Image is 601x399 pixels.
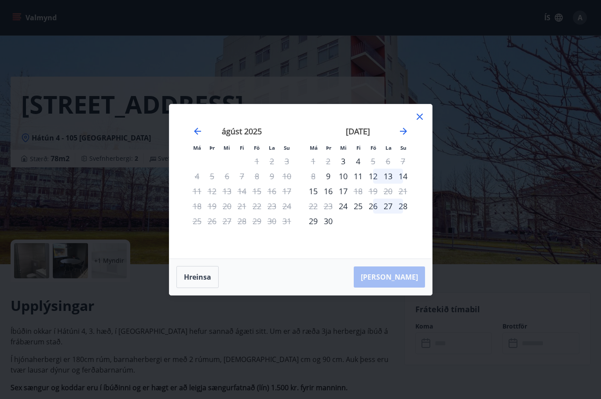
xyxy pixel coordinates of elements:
td: Not available. sunnudagur, 10. ágúst 2025 [279,169,294,184]
td: Choose miðvikudagur, 24. september 2025 as your check-in date. It’s available. [336,199,351,214]
td: Not available. fimmtudagur, 18. september 2025 [351,184,366,199]
small: Fö [254,144,260,151]
div: 14 [396,169,410,184]
td: Not available. þriðjudagur, 2. september 2025 [321,154,336,169]
td: Not available. föstudagur, 5. september 2025 [366,154,381,169]
td: Choose miðvikudagur, 17. september 2025 as your check-in date. It’s available. [336,184,351,199]
td: Not available. miðvikudagur, 6. ágúst 2025 [220,169,235,184]
div: 16 [321,184,336,199]
small: La [385,144,392,151]
td: Choose miðvikudagur, 10. september 2025 as your check-in date. It’s available. [336,169,351,184]
div: 30 [321,214,336,229]
small: Þr [326,144,331,151]
td: Choose sunnudagur, 14. september 2025 as your check-in date. It’s available. [396,169,410,184]
div: Calendar [180,115,421,248]
small: Fi [356,144,361,151]
div: 11 [351,169,366,184]
small: Su [400,144,407,151]
td: Not available. sunnudagur, 24. ágúst 2025 [279,199,294,214]
td: Not available. sunnudagur, 21. september 2025 [396,184,410,199]
td: Not available. þriðjudagur, 12. ágúst 2025 [205,184,220,199]
td: Not available. föstudagur, 19. september 2025 [366,184,381,199]
div: 17 [336,184,351,199]
td: Choose þriðjudagur, 16. september 2025 as your check-in date. It’s available. [321,184,336,199]
td: Not available. mánudagur, 1. september 2025 [306,154,321,169]
td: Not available. laugardagur, 16. ágúst 2025 [264,184,279,199]
td: Choose miðvikudagur, 3. september 2025 as your check-in date. It’s available. [336,154,351,169]
div: Aðeins innritun í boði [321,169,336,184]
div: 29 [306,214,321,229]
div: 25 [351,199,366,214]
div: 12 [366,169,381,184]
div: Move forward to switch to the next month. [398,126,409,137]
small: Má [310,144,318,151]
td: Not available. laugardagur, 9. ágúst 2025 [264,169,279,184]
td: Not available. þriðjudagur, 23. september 2025 [321,199,336,214]
td: Not available. þriðjudagur, 19. ágúst 2025 [205,199,220,214]
td: Not available. laugardagur, 23. ágúst 2025 [264,199,279,214]
td: Not available. mánudagur, 25. ágúst 2025 [190,214,205,229]
div: 27 [381,199,396,214]
td: Not available. mánudagur, 4. ágúst 2025 [190,169,205,184]
div: Aðeins innritun í boði [336,199,351,214]
td: Choose laugardagur, 13. september 2025 as your check-in date. It’s available. [381,169,396,184]
td: Not available. þriðjudagur, 26. ágúst 2025 [205,214,220,229]
td: Choose þriðjudagur, 9. september 2025 as your check-in date. It’s available. [321,169,336,184]
small: Mi [340,144,347,151]
td: Not available. miðvikudagur, 20. ágúst 2025 [220,199,235,214]
td: Not available. mánudagur, 18. ágúst 2025 [190,199,205,214]
div: Aðeins útritun í boði [366,154,381,169]
td: Not available. mánudagur, 8. september 2025 [306,169,321,184]
td: Not available. fimmtudagur, 14. ágúst 2025 [235,184,249,199]
td: Not available. mánudagur, 22. september 2025 [306,199,321,214]
button: Hreinsa [176,266,219,288]
td: Choose föstudagur, 12. september 2025 as your check-in date. It’s available. [366,169,381,184]
div: Move backward to switch to the previous month. [192,126,203,137]
td: Not available. laugardagur, 30. ágúst 2025 [264,214,279,229]
td: Not available. fimmtudagur, 7. ágúst 2025 [235,169,249,184]
td: Choose sunnudagur, 28. september 2025 as your check-in date. It’s available. [396,199,410,214]
small: Má [193,144,201,151]
td: Not available. föstudagur, 15. ágúst 2025 [249,184,264,199]
td: Not available. sunnudagur, 31. ágúst 2025 [279,214,294,229]
small: La [269,144,275,151]
td: Not available. sunnudagur, 3. ágúst 2025 [279,154,294,169]
td: Not available. sunnudagur, 17. ágúst 2025 [279,184,294,199]
small: Þr [209,144,215,151]
td: Choose fimmtudagur, 25. september 2025 as your check-in date. It’s available. [351,199,366,214]
td: Not available. miðvikudagur, 27. ágúst 2025 [220,214,235,229]
td: Choose mánudagur, 15. september 2025 as your check-in date. It’s available. [306,184,321,199]
td: Not available. föstudagur, 8. ágúst 2025 [249,169,264,184]
small: Fö [370,144,376,151]
td: Choose fimmtudagur, 4. september 2025 as your check-in date. It’s available. [351,154,366,169]
small: Su [284,144,290,151]
div: 15 [306,184,321,199]
div: 26 [366,199,381,214]
div: Aðeins innritun í boði [336,154,351,169]
td: Choose þriðjudagur, 30. september 2025 as your check-in date. It’s available. [321,214,336,229]
td: Choose laugardagur, 27. september 2025 as your check-in date. It’s available. [381,199,396,214]
small: Mi [224,144,230,151]
div: 10 [336,169,351,184]
td: Not available. laugardagur, 2. ágúst 2025 [264,154,279,169]
td: Not available. fimmtudagur, 21. ágúst 2025 [235,199,249,214]
td: Not available. sunnudagur, 7. september 2025 [396,154,410,169]
td: Not available. föstudagur, 1. ágúst 2025 [249,154,264,169]
strong: ágúst 2025 [222,126,262,137]
small: Fi [240,144,244,151]
td: Choose fimmtudagur, 11. september 2025 as your check-in date. It’s available. [351,169,366,184]
td: Not available. þriðjudagur, 5. ágúst 2025 [205,169,220,184]
div: 28 [396,199,410,214]
td: Not available. laugardagur, 20. september 2025 [381,184,396,199]
td: Not available. laugardagur, 6. september 2025 [381,154,396,169]
td: Not available. fimmtudagur, 28. ágúst 2025 [235,214,249,229]
strong: [DATE] [346,126,370,137]
td: Not available. miðvikudagur, 13. ágúst 2025 [220,184,235,199]
div: Aðeins útritun í boði [351,184,366,199]
td: Not available. föstudagur, 22. ágúst 2025 [249,199,264,214]
td: Not available. föstudagur, 29. ágúst 2025 [249,214,264,229]
div: 13 [381,169,396,184]
td: Choose föstudagur, 26. september 2025 as your check-in date. It’s available. [366,199,381,214]
td: Not available. mánudagur, 11. ágúst 2025 [190,184,205,199]
div: 4 [351,154,366,169]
